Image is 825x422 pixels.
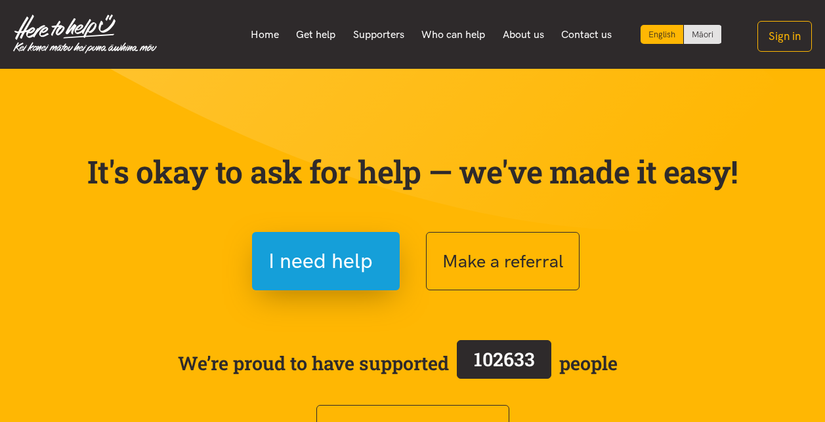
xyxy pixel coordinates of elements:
[344,21,413,48] a: Supporters
[494,21,553,48] a: About us
[242,21,287,48] a: Home
[757,21,812,52] button: Sign in
[641,25,722,44] div: Language toggle
[474,347,535,372] span: 102633
[268,244,373,278] span: I need help
[252,232,400,290] button: I need help
[85,153,741,191] p: It's okay to ask for help — we've made it easy!
[684,25,721,44] a: Switch to Te Reo Māori
[553,21,621,48] a: Contact us
[641,25,684,44] div: Current language
[426,232,580,290] button: Make a referral
[413,21,494,48] a: Who can help
[178,337,618,389] span: We’re proud to have supported people
[449,337,559,389] a: 102633
[287,21,345,48] a: Get help
[13,14,157,54] img: Home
